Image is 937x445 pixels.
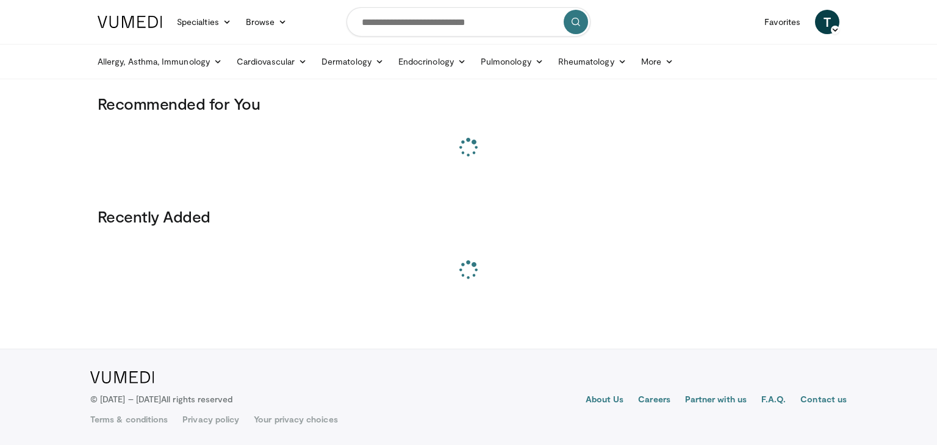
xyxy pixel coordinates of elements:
a: Rheumatology [551,49,634,74]
a: Privacy policy [182,413,239,425]
a: Your privacy choices [254,413,337,425]
h3: Recommended for You [98,94,839,113]
a: F.A.Q. [761,393,786,408]
a: Browse [239,10,295,34]
span: All rights reserved [161,394,232,404]
a: Dermatology [314,49,391,74]
input: Search topics, interventions [346,7,591,37]
a: T [815,10,839,34]
a: Favorites [757,10,808,34]
img: VuMedi Logo [98,16,162,28]
a: Allergy, Asthma, Immunology [90,49,229,74]
a: Pulmonology [473,49,551,74]
a: More [634,49,681,74]
img: VuMedi Logo [90,371,154,383]
a: Partner with us [685,393,747,408]
a: Cardiovascular [229,49,314,74]
a: Careers [638,393,670,408]
a: About Us [586,393,624,408]
a: Terms & conditions [90,413,168,425]
a: Contact us [800,393,847,408]
p: © [DATE] – [DATE] [90,393,233,405]
a: Endocrinology [391,49,473,74]
a: Specialties [170,10,239,34]
h3: Recently Added [98,207,839,226]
